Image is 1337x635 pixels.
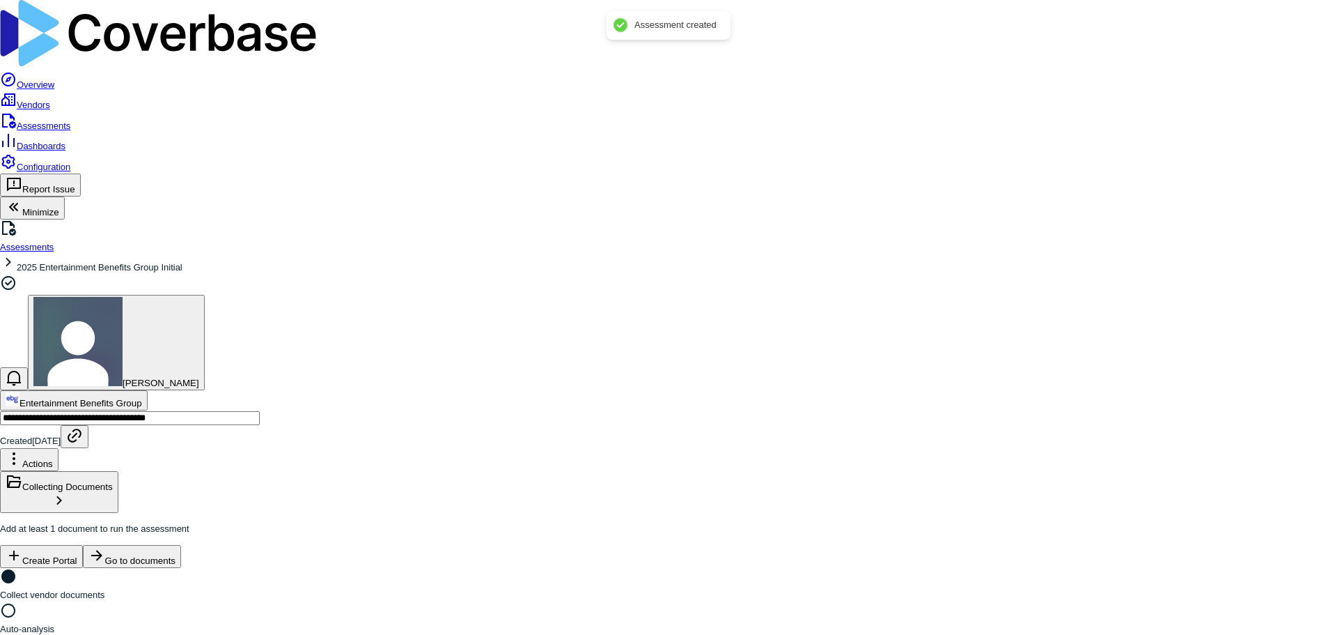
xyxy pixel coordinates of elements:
[61,425,88,448] button: Copy link
[17,79,54,90] span: Overview
[6,392,19,406] img: https://ebgsolutions.com/
[17,121,70,131] span: Assessments
[634,20,717,31] div: Assessment created
[17,162,70,172] span: Configuration
[17,100,50,110] span: Vendors
[22,184,75,194] span: Report Issue
[123,378,199,388] span: [PERSON_NAME]
[6,473,113,492] div: Collecting Documents
[28,295,205,390] button: Melanie Lorent avatar[PERSON_NAME]
[19,398,142,408] span: Entertainment Benefits Group
[83,545,182,568] button: Go to documents
[33,297,123,386] img: Melanie Lorent avatar
[17,141,65,151] span: Dashboards
[22,207,59,217] span: Minimize
[17,262,182,273] span: 2025 Entertainment Benefits Group Initial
